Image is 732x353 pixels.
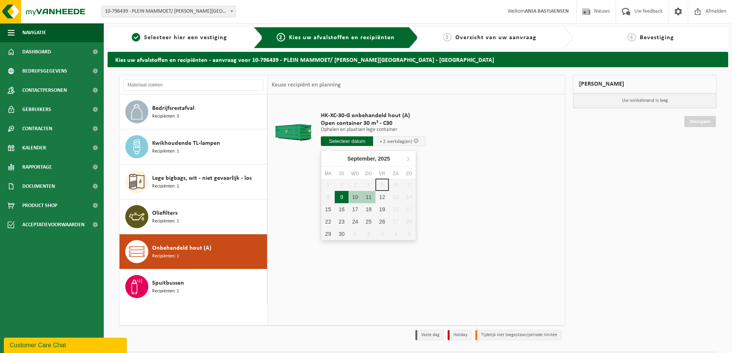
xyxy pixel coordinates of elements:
span: Onbehandeld hout (A) [152,244,211,253]
span: Selecteer hier een vestiging [144,35,227,41]
iframe: chat widget [4,336,128,353]
div: vr [375,170,389,177]
span: HK-XC-30-G onbehandeld hout (A) [321,112,425,119]
button: Oliefilters Recipiënten: 1 [120,199,267,234]
button: Onbehandeld hout (A) Recipiënten: 1 [120,234,267,269]
div: 18 [362,203,375,215]
span: Product Shop [22,196,57,215]
span: Kies uw afvalstoffen en recipiënten [289,35,395,41]
span: Kwikhoudende TL-lampen [152,139,220,148]
span: Recipiënten: 1 [152,253,179,260]
span: Contracten [22,119,52,138]
span: 4 [627,33,636,41]
a: 1Selecteer hier een vestiging [111,33,247,42]
div: 16 [335,203,348,215]
span: Rapportage [22,157,52,177]
span: 1 [132,33,140,41]
div: 30 [335,228,348,240]
div: 3 [375,228,389,240]
button: Kwikhoudende TL-lampen Recipiënten: 1 [120,129,267,164]
span: Gebruikers [22,100,51,119]
button: Lege bigbags, wit - niet gevaarlijk - los Recipiënten: 1 [120,164,267,199]
div: [PERSON_NAME] [573,75,717,93]
div: wo [349,170,362,177]
div: do [362,170,375,177]
input: Selecteer datum [321,136,373,146]
h2: Kies uw afvalstoffen en recipiënten - aanvraag voor 10-796439 - PLEIN MAMMOET/ [PERSON_NAME][GEOG... [108,52,728,67]
span: + 2 werkdag(en) [380,139,412,144]
span: Spuitbussen [152,278,184,288]
span: Bedrijfsrestafval [152,104,194,113]
span: 2 [277,33,285,41]
span: Overzicht van uw aanvraag [455,35,536,41]
span: Contactpersonen [22,81,67,100]
div: 2 [362,228,375,240]
strong: ANJA BASTIAENSEN [525,8,569,14]
span: 10-796439 - PLEIN MAMMOET/ C. STEINWEG - ANTWERPEN [101,6,236,17]
div: 29 [321,228,335,240]
div: 19 [375,203,389,215]
div: 9 [335,191,348,203]
p: Ophalen en plaatsen lege container [321,127,425,133]
button: Bedrijfsrestafval Recipiënten: 3 [120,94,267,129]
li: Holiday [448,330,471,340]
div: ma [321,170,335,177]
span: Lege bigbags, wit - niet gevaarlijk - los [152,174,252,183]
span: Recipiënten: 1 [152,218,179,225]
div: 23 [335,215,348,228]
div: 24 [349,215,362,228]
li: Vaste dag [415,330,444,340]
div: 11 [362,191,375,203]
div: 26 [375,215,389,228]
span: Bevestiging [640,35,674,41]
span: Recipiënten: 1 [152,183,179,190]
span: 10-796439 - PLEIN MAMMOET/ C. STEINWEG - ANTWERPEN [102,6,236,17]
div: za [389,170,402,177]
span: Oliefilters [152,209,178,218]
i: 2025 [378,156,390,161]
span: Kalender [22,138,46,157]
div: September, [344,152,393,165]
span: Bedrijfsgegevens [22,61,67,81]
div: 1 [349,228,362,240]
span: Acceptatievoorwaarden [22,215,85,234]
input: Materiaal zoeken [123,79,264,91]
div: 12 [375,191,389,203]
p: Uw winkelmand is leeg [573,93,716,108]
div: 22 [321,215,335,228]
span: Recipiënten: 1 [152,288,179,295]
a: Doorgaan [684,116,716,127]
div: 15 [321,203,335,215]
div: zo [402,170,416,177]
span: Recipiënten: 1 [152,148,179,155]
div: 10 [349,191,362,203]
span: Open container 30 m³ - C30 [321,119,425,127]
span: Dashboard [22,42,51,61]
span: Navigatie [22,23,46,42]
span: 3 [443,33,451,41]
span: Recipiënten: 3 [152,113,179,120]
div: 25 [362,215,375,228]
button: Spuitbussen Recipiënten: 1 [120,269,267,304]
div: Keuze recipiënt en planning [268,75,345,94]
div: di [335,170,348,177]
span: Documenten [22,177,55,196]
li: Tijdelijk niet toegestaan/période limitée [475,330,561,340]
div: 17 [349,203,362,215]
